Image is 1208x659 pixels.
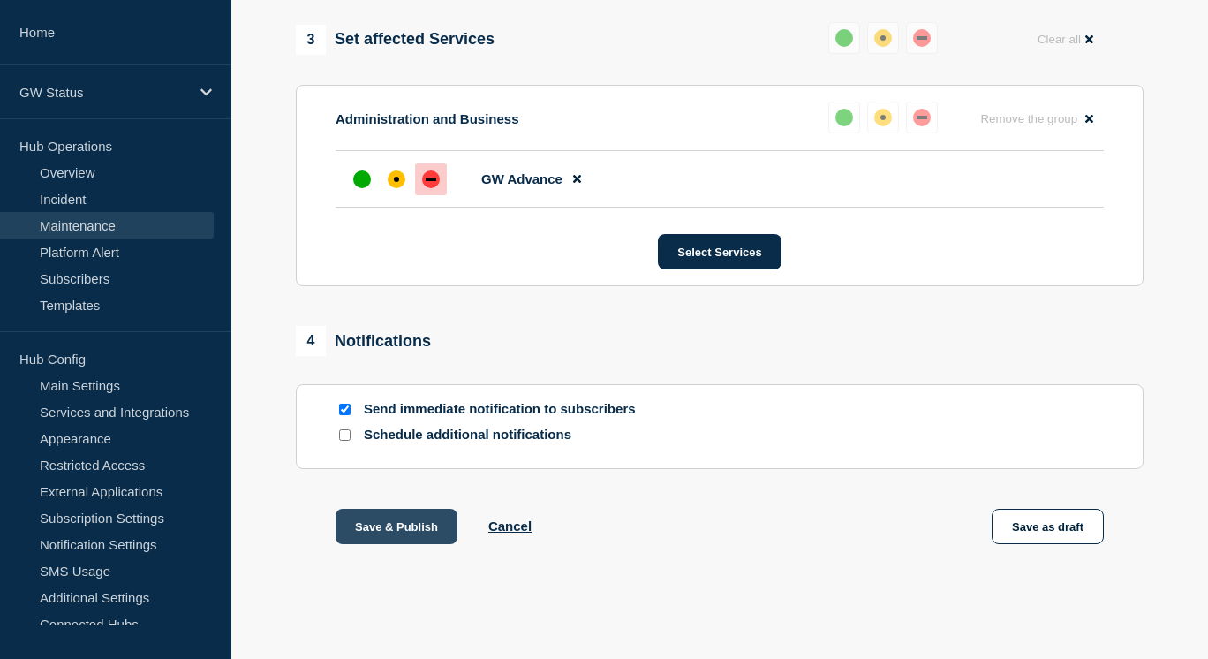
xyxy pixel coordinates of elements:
[336,509,457,544] button: Save & Publish
[339,429,351,441] input: Schedule additional notifications
[658,234,781,269] button: Select Services
[828,22,860,54] button: up
[296,25,495,55] div: Set affected Services
[364,401,646,418] p: Send immediate notification to subscribers
[913,109,931,126] div: down
[388,170,405,188] div: affected
[481,171,562,186] span: GW Advance
[906,22,938,54] button: down
[874,29,892,47] div: affected
[835,29,853,47] div: up
[913,29,931,47] div: down
[980,112,1077,125] span: Remove the group
[296,25,326,55] span: 3
[353,170,371,188] div: up
[422,170,440,188] div: down
[1027,22,1104,57] button: Clear all
[336,111,519,126] p: Administration and Business
[339,404,351,415] input: Send immediate notification to subscribers
[364,427,646,443] p: Schedule additional notifications
[906,102,938,133] button: down
[296,326,326,356] span: 4
[296,326,431,356] div: Notifications
[835,109,853,126] div: up
[488,519,532,534] button: Cancel
[970,102,1104,136] button: Remove the group
[828,102,860,133] button: up
[874,109,892,126] div: affected
[19,85,189,100] p: GW Status
[867,22,899,54] button: affected
[992,509,1104,544] button: Save as draft
[867,102,899,133] button: affected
